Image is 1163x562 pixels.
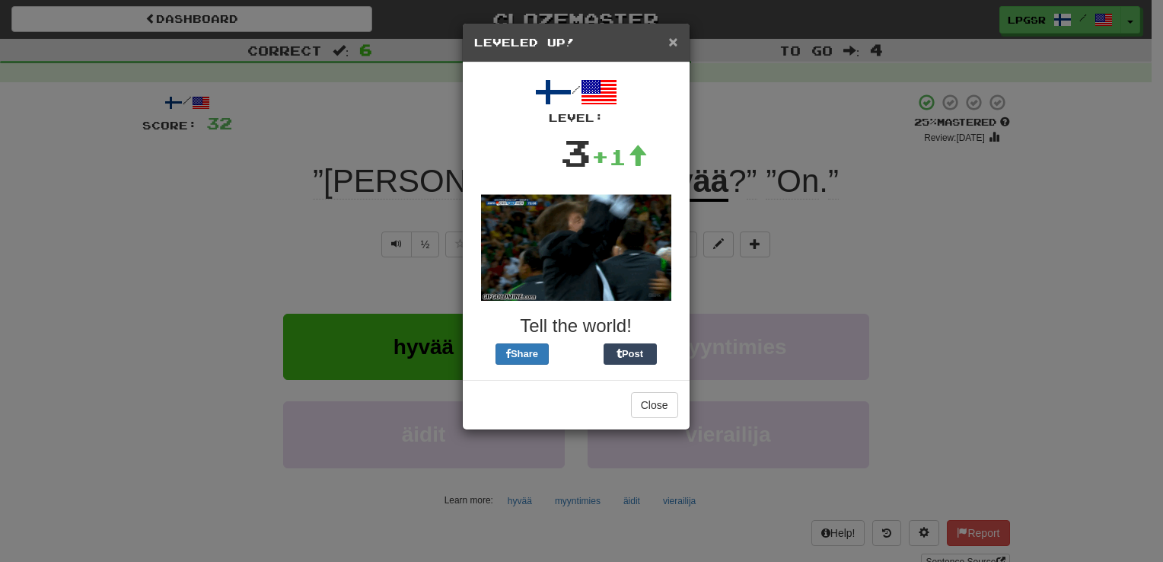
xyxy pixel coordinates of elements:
[474,316,678,336] h3: Tell the world!
[474,110,678,126] div: Level:
[604,343,657,365] button: Post
[474,74,678,126] div: /
[668,33,677,50] span: ×
[560,126,591,179] div: 3
[474,35,678,50] h5: Leveled Up!
[549,343,604,365] iframe: X Post Button
[668,34,677,49] button: Close
[591,142,648,172] div: +1
[481,194,671,301] img: soccer-coach-305de1daf777ce53eb89c6f6bc29008043040bc4dbfb934f710cb4871828419f.gif
[495,343,549,365] button: Share
[631,392,678,418] button: Close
